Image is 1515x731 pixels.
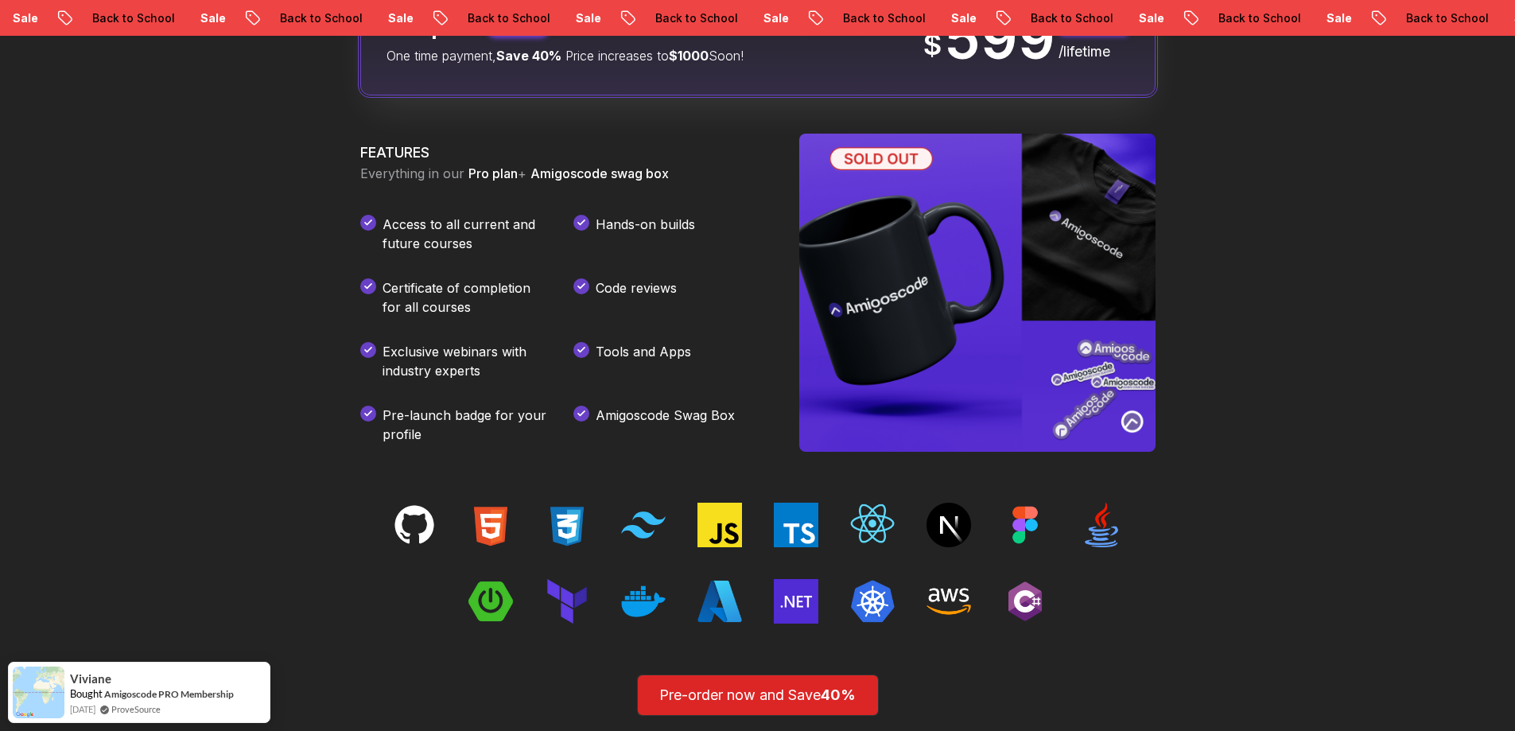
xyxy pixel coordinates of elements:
a: Amigoscode PRO Membership [104,688,234,700]
p: Sale [1314,10,1365,26]
img: techs tacks [697,503,742,547]
a: ProveSource [111,702,161,716]
img: techs tacks [697,579,742,624]
img: techs tacks [774,503,818,547]
img: techs tacks [926,503,971,547]
span: Viviane [70,672,111,686]
p: One time payment, Price increases to Soon! [387,46,744,65]
p: Hands-on builds [596,215,695,253]
img: techs tacks [1079,503,1124,547]
img: techs tacks [392,503,437,547]
img: provesource social proof notification image [13,667,64,718]
p: Sale [1126,10,1177,26]
img: techs tacks [850,503,895,547]
p: Sale [563,10,614,26]
p: Code reviews [596,278,677,317]
p: Back to School [643,10,751,26]
p: Sale [375,10,426,26]
img: techs tacks [621,579,666,624]
p: Pre-order now and Save [656,684,860,706]
p: Back to School [455,10,563,26]
span: 40% [821,686,856,703]
img: techs tacks [468,503,513,547]
img: techs tacks [1003,503,1047,547]
p: Certificate of completion for all courses [383,278,548,317]
img: Amigoscode SwagBox [799,134,1156,452]
span: $ [923,29,942,60]
img: techs tacks [926,579,971,624]
p: Amigoscode Swag Box [596,406,735,444]
p: /lifetime [1059,41,1129,63]
img: techs tacks [774,579,818,624]
p: Back to School [1206,10,1314,26]
h3: FEATURES [360,142,761,164]
p: Pre-launch badge for your profile [383,406,548,444]
p: Tools and Apps [596,342,691,380]
span: Bought [70,687,103,700]
p: Everything in our + [360,164,761,183]
img: techs tacks [1003,579,1047,624]
span: $1000 [669,48,709,64]
p: Back to School [1018,10,1126,26]
p: 599 [945,10,1055,67]
img: techs tacks [850,579,895,624]
img: techs tacks [621,503,666,547]
img: techs tacks [545,503,589,547]
p: Exclusive webinars with industry experts [383,342,548,380]
p: Access to all current and future courses [383,215,548,253]
span: Pro plan [468,165,518,181]
span: Amigoscode swag box [530,165,669,181]
p: Back to School [830,10,938,26]
p: Back to School [267,10,375,26]
p: Sale [751,10,802,26]
p: Back to School [80,10,188,26]
p: Back to School [1393,10,1501,26]
img: techs tacks [545,579,589,624]
span: Save 40% [496,48,561,64]
p: Sale [938,10,989,26]
p: Sale [188,10,239,26]
span: [DATE] [70,702,95,716]
img: techs tacks [468,579,513,624]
